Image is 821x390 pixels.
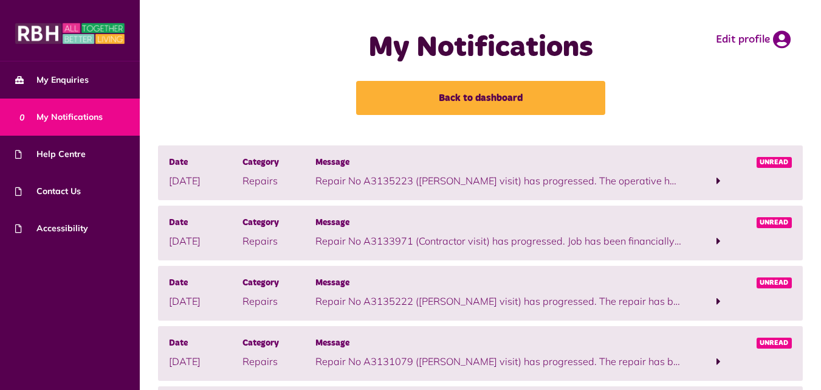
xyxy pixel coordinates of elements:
[15,185,81,198] span: Contact Us
[169,217,242,230] span: Date
[757,277,792,288] span: Unread
[169,277,242,290] span: Date
[15,148,86,161] span: Help Centre
[322,30,639,66] h1: My Notifications
[716,30,791,49] a: Edit profile
[242,156,316,170] span: Category
[315,354,682,369] p: Repair No A3131079 ([PERSON_NAME] visit) has progressed. The repair has been fully completed. To ...
[242,217,316,230] span: Category
[169,354,242,369] p: [DATE]
[169,294,242,308] p: [DATE]
[315,156,682,170] span: Message
[242,234,316,248] p: Repairs
[242,277,316,290] span: Category
[169,156,242,170] span: Date
[242,173,316,188] p: Repairs
[15,222,88,235] span: Accessibility
[315,173,682,188] p: Repair No A3135223 ([PERSON_NAME] visit) has progressed. The operative has been assigned and will...
[169,234,242,248] p: [DATE]
[15,21,125,46] img: MyRBH
[242,337,316,350] span: Category
[242,354,316,369] p: Repairs
[315,294,682,308] p: Repair No A3135222 ([PERSON_NAME] visit) has progressed. The repair has been fully completed. To ...
[15,74,89,86] span: My Enquiries
[169,173,242,188] p: [DATE]
[757,217,792,228] span: Unread
[15,110,29,124] span: 0
[315,217,682,230] span: Message
[757,338,792,349] span: Unread
[757,157,792,168] span: Unread
[315,277,682,290] span: Message
[242,294,316,308] p: Repairs
[15,111,103,124] span: My Notifications
[315,337,682,350] span: Message
[356,81,605,115] a: Back to dashboard
[315,234,682,248] p: Repair No A3133971 (Contractor visit) has progressed. Job has been financially completed. To view...
[169,337,242,350] span: Date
